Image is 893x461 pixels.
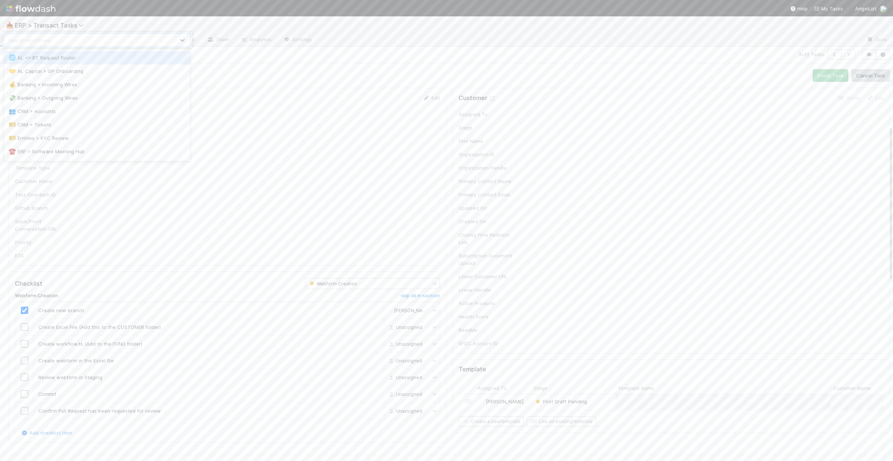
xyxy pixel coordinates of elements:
[9,54,16,61] span: 🌐
[9,108,16,114] span: 👥
[9,148,16,154] span: ☎️
[9,67,186,75] div: AL Capital > GP Onboarding
[9,68,16,74] span: 🤝
[9,135,16,141] span: 🎫
[9,54,186,61] div: AL <> BT Request Router
[9,121,186,128] div: CRM > Tickets
[9,95,16,101] span: 💸
[9,121,16,128] span: 🎫
[9,134,186,142] div: Entities > KYC Review
[9,94,186,102] div: Banking > Outgoing Wires
[9,148,186,155] div: ERP > Software Meeting Hub
[9,108,186,115] div: CRM > Accounts
[9,81,186,88] div: Banking > Incoming Wires
[9,81,16,87] span: 💰
[8,36,50,44] div: Search workflows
